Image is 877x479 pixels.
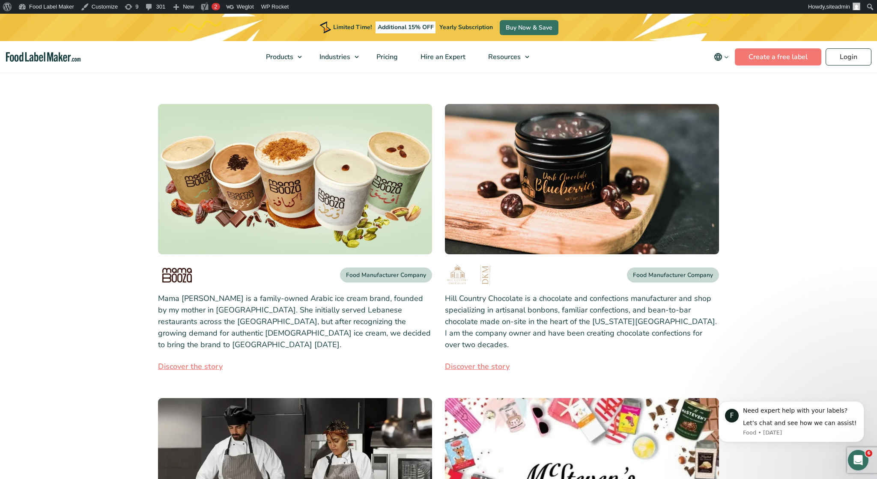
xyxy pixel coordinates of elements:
a: Products [255,41,306,73]
a: Pricing [365,41,407,73]
span: Limited Time! [333,23,372,31]
span: Additional 15% OFF [376,21,436,33]
div: Food Manufacturer Company [340,268,432,283]
a: Discover the story [445,361,719,372]
a: Buy Now & Save [500,20,558,35]
a: Resources [477,41,534,73]
span: Industries [317,52,351,62]
span: 6 [865,450,872,457]
div: Hill Country Chocolate is a chocolate and confections manufacturer and shop specializing in artis... [445,293,719,372]
span: Pricing [374,52,399,62]
iframe: Intercom notifications message [706,388,877,456]
span: Yearly Subscription [439,23,493,31]
a: Hire an Expert [409,41,475,73]
a: Create a free label [735,48,821,65]
span: 2 [214,3,217,10]
a: Industries [308,41,363,73]
span: Products [263,52,294,62]
span: siteadmin [826,3,850,10]
span: Hire an Expert [418,52,466,62]
div: Food Manufacturer Company [627,268,719,283]
span: Resources [486,52,522,62]
iframe: Intercom live chat [848,450,868,470]
div: Mama [PERSON_NAME] is a family-owned Arabic ice cream brand, founded by my mother in [GEOGRAPHIC_... [158,293,432,372]
a: Discover the story [158,361,432,372]
a: Login [826,48,871,65]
